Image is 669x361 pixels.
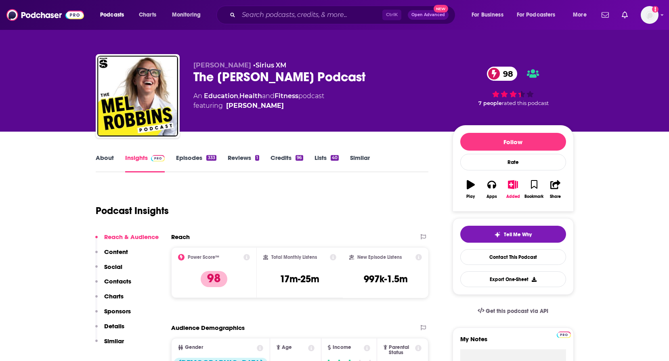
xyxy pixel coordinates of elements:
a: Similar [350,154,370,172]
h2: Audience Demographics [171,324,245,332]
button: Social [95,263,122,278]
button: Added [502,175,523,204]
input: Search podcasts, credits, & more... [239,8,382,21]
div: [PERSON_NAME] [226,101,284,111]
span: , [238,92,239,100]
button: Apps [481,175,502,204]
h1: Podcast Insights [96,205,169,217]
span: Monitoring [172,9,201,21]
span: 98 [495,67,517,81]
p: 98 [201,271,227,287]
button: Follow [460,133,566,151]
div: 1 [255,155,259,161]
span: featuring [193,101,324,111]
a: Education [204,92,238,100]
div: 40 [331,155,339,161]
h3: 17m-25m [280,273,319,285]
span: For Podcasters [517,9,556,21]
button: Bookmark [524,175,545,204]
button: Sponsors [95,307,131,322]
button: open menu [466,8,514,21]
button: Similar [95,337,124,352]
p: Charts [104,292,124,300]
span: • [253,61,286,69]
div: Search podcasts, credits, & more... [224,6,463,24]
span: Income [333,345,351,350]
span: rated this podcast [502,100,549,106]
button: Reach & Audience [95,233,159,248]
span: 7 people [478,100,502,106]
button: Share [545,175,566,204]
a: Episodes333 [176,154,216,172]
p: Sponsors [104,307,131,315]
img: Podchaser Pro [557,332,571,338]
p: Reach & Audience [104,233,159,241]
h2: Total Monthly Listens [271,254,317,260]
div: Play [466,194,475,199]
p: Similar [104,337,124,345]
a: InsightsPodchaser Pro [125,154,165,172]
span: and [262,92,275,100]
div: Share [550,194,561,199]
p: Contacts [104,277,131,285]
span: Open Advanced [411,13,445,17]
button: open menu [166,8,211,21]
div: Apps [487,194,497,199]
span: For Business [472,9,503,21]
p: Content [104,248,128,256]
a: Pro website [557,330,571,338]
div: Added [506,194,520,199]
button: Play [460,175,481,204]
p: Details [104,322,124,330]
p: Social [104,263,122,271]
h2: Reach [171,233,190,241]
h2: New Episode Listens [357,254,402,260]
a: Show notifications dropdown [598,8,612,22]
button: tell me why sparkleTell Me Why [460,226,566,243]
span: Age [282,345,292,350]
span: Gender [185,345,203,350]
h3: 997k-1.5m [364,273,408,285]
div: An podcast [193,91,324,111]
div: 96 [296,155,303,161]
a: Lists40 [315,154,339,172]
span: Podcasts [100,9,124,21]
a: Credits96 [271,154,303,172]
img: tell me why sparkle [494,231,501,238]
span: Parental Status [389,345,414,355]
img: User Profile [641,6,659,24]
a: Health [239,92,262,100]
div: Bookmark [524,194,543,199]
a: Reviews1 [228,154,259,172]
button: Show profile menu [641,6,659,24]
span: New [434,5,448,13]
span: Logged in as molly.burgoyne [641,6,659,24]
button: Content [95,248,128,263]
a: Charts [134,8,161,21]
span: More [573,9,587,21]
a: About [96,154,114,172]
a: Fitness [275,92,298,100]
a: 98 [487,67,517,81]
button: open menu [512,8,567,21]
h2: Power Score™ [188,254,219,260]
button: open menu [567,8,597,21]
a: Get this podcast via API [471,301,555,321]
button: open menu [94,8,134,21]
svg: Add a profile image [652,6,659,13]
button: Charts [95,292,124,307]
label: My Notes [460,335,566,349]
div: Rate [460,154,566,170]
span: Charts [139,9,156,21]
span: Get this podcast via API [486,308,548,315]
a: Contact This Podcast [460,249,566,265]
button: Details [95,322,124,337]
span: [PERSON_NAME] [193,61,251,69]
img: Podchaser - Follow, Share and Rate Podcasts [6,7,84,23]
a: Sirius XM [256,61,286,69]
div: 98 7 peoplerated this podcast [453,61,574,111]
button: Open AdvancedNew [408,10,449,20]
img: Podchaser Pro [151,155,165,162]
button: Contacts [95,277,131,292]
